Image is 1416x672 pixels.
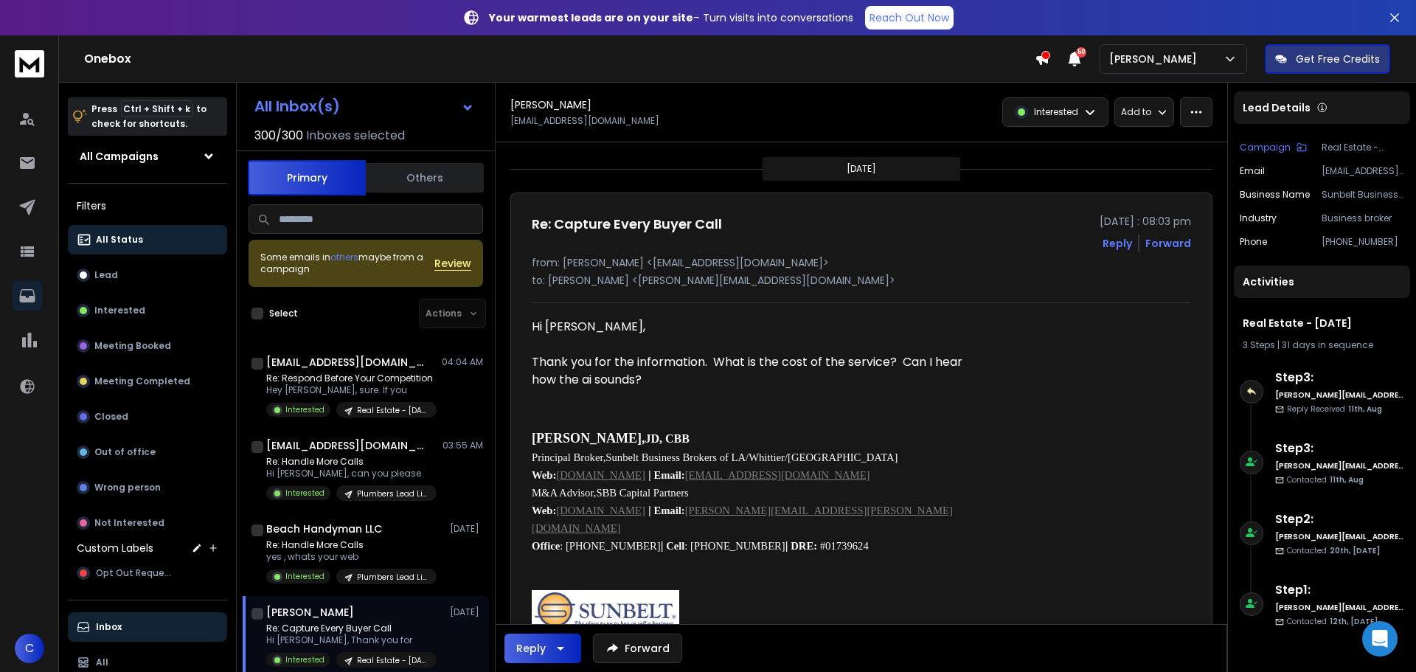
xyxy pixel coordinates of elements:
[68,558,227,588] button: Opt Out Request
[84,50,1035,68] h1: Onebox
[94,269,118,281] p: Lead
[68,402,227,432] button: Closed
[121,100,192,117] span: Ctrl + Shift + k
[532,214,722,235] h1: Re: Capture Every Buyer Call
[266,468,437,479] p: Hi [PERSON_NAME], can you please
[532,255,1191,270] p: from: [PERSON_NAME] <[EMAIL_ADDRESS][DOMAIN_NAME]>
[532,487,596,499] span: M&A Advisor,
[243,91,486,121] button: All Inbox(s)
[1322,189,1404,201] p: Sunbelt Business Brokers of [GEOGRAPHIC_DATA]/[GEOGRAPHIC_DATA]/[GEOGRAPHIC_DATA]
[68,437,227,467] button: Out of office
[266,539,437,551] p: Re: Handle More Calls
[68,195,227,216] h3: Filters
[596,487,688,499] span: SBB Capital Partners
[266,384,437,396] p: Hey [PERSON_NAME], sure. If you
[791,540,799,552] b: D
[357,405,428,416] p: Real Estate - [DATE]
[357,655,428,666] p: Real Estate - [DATE]
[663,540,785,552] span: : [PHONE_NUMBER]
[96,234,143,246] p: All Status
[254,127,303,145] span: 300 / 300
[266,438,428,453] h1: [EMAIL_ADDRESS][DOMAIN_NAME]
[266,355,428,370] h1: [EMAIL_ADDRESS][DOMAIN_NAME]
[68,296,227,325] button: Interested
[15,634,44,663] button: C
[1034,106,1078,118] p: Interested
[870,10,949,25] p: Reach Out Now
[91,102,206,131] p: Press to check for shortcuts.
[366,162,484,194] button: Others
[330,251,358,263] span: others
[285,654,324,665] p: Interested
[77,541,153,555] h3: Custom Labels
[532,505,556,516] span: Web:
[516,641,546,656] div: Reply
[653,469,684,481] span: Email:
[1240,189,1310,201] p: Business Name
[1287,616,1378,627] p: Contacted
[510,115,659,127] p: [EMAIL_ADDRESS][DOMAIN_NAME]
[593,634,682,663] button: Forward
[68,331,227,361] button: Meeting Booked
[269,308,298,319] label: Select
[1243,339,1275,351] span: 3 Steps
[266,456,437,468] p: Re: Handle More Calls
[1275,531,1404,542] h6: [PERSON_NAME][EMAIL_ADDRESS][DOMAIN_NAME]
[648,469,651,481] span: |
[532,540,560,552] span: Office
[865,6,954,30] a: Reach Out Now
[648,505,651,516] span: |
[260,252,434,275] div: Some emails in maybe from a campaign
[94,411,128,423] p: Closed
[94,305,145,316] p: Interested
[1103,236,1132,251] button: Reply
[1121,106,1151,118] p: Add to
[94,482,161,493] p: Wrong person
[532,318,962,336] div: Hi [PERSON_NAME],
[266,373,437,384] p: Re: Respond Before Your Competition
[510,97,591,112] h1: [PERSON_NAME]
[68,508,227,538] button: Not Interested
[94,517,164,529] p: Not Interested
[653,505,684,516] span: Email:
[1322,212,1404,224] p: Business broker
[1330,616,1378,627] span: 12th, [DATE]
[1275,460,1404,471] h6: [PERSON_NAME][EMAIL_ADDRESS][DOMAIN_NAME]
[489,10,853,25] p: – Turn visits into conversations
[1076,47,1086,58] span: 50
[1282,339,1373,351] span: 31 days in sequence
[306,127,405,145] h3: Inboxes selected
[1362,621,1398,657] div: Open Intercom Messenger
[1330,474,1364,485] span: 11th, Aug
[68,473,227,502] button: Wrong person
[1296,52,1380,66] p: Get Free Credits
[532,469,556,481] span: Web:
[560,540,660,552] span: : [PHONE_NUMBER]
[96,657,108,668] p: All
[450,606,483,618] p: [DATE]
[1240,142,1307,153] button: Campaign
[450,523,483,535] p: [DATE]
[532,451,605,463] span: Principal Broker,
[434,256,471,271] button: Review
[1287,545,1380,556] p: Contacted
[266,522,382,536] h1: Beach Handyman LLC
[68,260,227,290] button: Lead
[1322,142,1404,153] p: Real Estate - [DATE]
[666,540,684,552] b: Cell
[266,551,437,563] p: yes , whats your web
[1243,100,1311,115] p: Lead Details
[1275,581,1404,599] h6: Step 1 :
[285,571,324,582] p: Interested
[1322,165,1404,177] p: [EMAIL_ADDRESS][DOMAIN_NAME]
[1322,236,1404,248] p: [PHONE_NUMBER]
[532,590,679,630] img: AIorK4wOhaHpxLVtWi1l4vfd9YpQIGhk0Wl86Q05XMd7k6MxeY9vAiuGK3T7dLuf4UaTqjnGUwaZl1zDGc2i
[1240,165,1265,177] p: Email
[266,605,354,620] h1: [PERSON_NAME]
[248,160,366,195] button: Primary
[1145,236,1191,251] div: Forward
[94,446,156,458] p: Out of office
[1330,545,1380,556] span: 20th, [DATE]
